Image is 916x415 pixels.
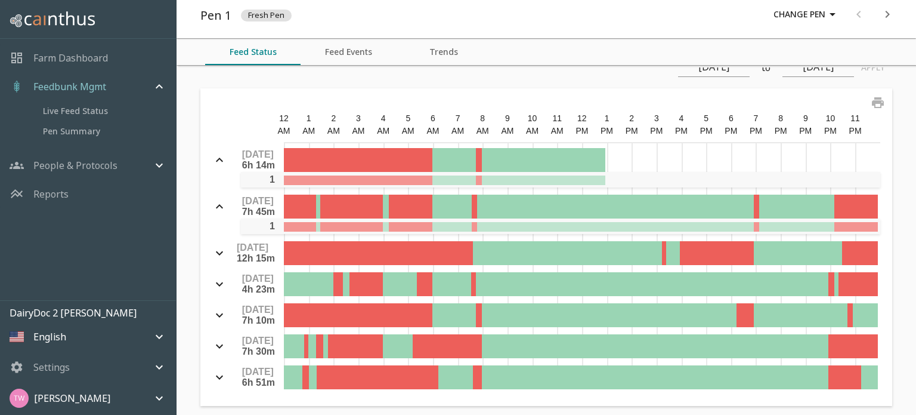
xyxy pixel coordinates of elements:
[270,174,275,185] span: 1
[725,126,737,136] span: PM
[650,126,663,136] span: PM
[768,112,793,125] div: 8
[242,305,274,315] span: [DATE]
[33,51,108,65] a: Farm Dashboard
[242,367,274,377] span: [DATE]
[271,112,296,125] div: 12
[719,112,744,125] div: 6
[43,104,166,118] span: Live Feed Status
[700,126,713,136] span: PM
[619,112,644,125] div: 2
[321,112,346,125] div: 2
[793,112,818,125] div: 9
[799,126,812,136] span: PM
[595,112,620,125] div: 1
[601,126,613,136] span: PM
[10,306,176,320] p: DairyDoc 2 [PERSON_NAME]
[675,126,688,136] span: PM
[33,79,106,94] p: Feedbunk Mgmt
[242,315,275,325] span: 7h 10m
[849,126,862,136] span: PM
[750,126,762,136] span: PM
[470,112,495,125] div: 8
[669,112,694,125] div: 4
[237,253,275,263] span: 12h 15m
[270,221,275,231] span: 1
[346,112,371,125] div: 3
[33,187,69,201] a: Reports
[451,126,464,136] span: AM
[678,58,750,77] input: Start Date
[10,389,29,408] img: 2dc84e54abcaacbae2fd0c1569c539fa
[445,112,471,125] div: 7
[864,88,892,117] button: print chart
[843,112,868,125] div: 11
[426,126,439,136] span: AM
[526,126,539,136] span: AM
[824,126,837,136] span: PM
[575,126,588,136] span: PM
[242,160,275,170] span: 6h 14m
[644,112,669,125] div: 3
[33,360,70,374] p: Settings
[241,10,292,21] span: Fresh Pen
[420,112,445,125] div: 6
[377,126,389,136] span: AM
[626,126,638,136] span: PM
[395,112,420,125] div: 5
[242,273,274,284] span: [DATE]
[396,39,491,65] button: Trends
[402,126,414,136] span: AM
[501,126,513,136] span: AM
[818,112,843,125] div: 10
[242,149,274,159] span: [DATE]
[242,284,275,294] span: 4h 23m
[33,158,117,173] p: People & Protocols
[33,330,66,344] p: English
[476,126,489,136] span: AM
[43,125,166,138] span: Pen Summary
[544,112,570,125] div: 11
[237,242,268,253] span: [DATE]
[352,126,364,136] span: AM
[744,112,769,125] div: 7
[242,346,275,356] span: 7h 30m
[570,112,595,125] div: 12
[296,112,321,125] div: 1
[782,58,854,77] input: End Date
[205,39,301,65] button: Feed Status
[520,112,545,125] div: 10
[694,112,719,125] div: 5
[301,39,396,65] button: Feed Events
[775,126,787,136] span: PM
[327,126,340,136] span: AM
[242,377,275,388] span: 6h 51m
[242,207,275,217] span: 7h 45m
[302,126,315,136] span: AM
[762,60,770,75] p: to
[371,112,396,125] div: 4
[551,126,564,136] span: AM
[242,196,274,206] span: [DATE]
[34,391,110,405] p: [PERSON_NAME]
[242,336,274,346] span: [DATE]
[200,8,231,24] h5: Pen 1
[278,126,290,136] span: AM
[495,112,520,125] div: 9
